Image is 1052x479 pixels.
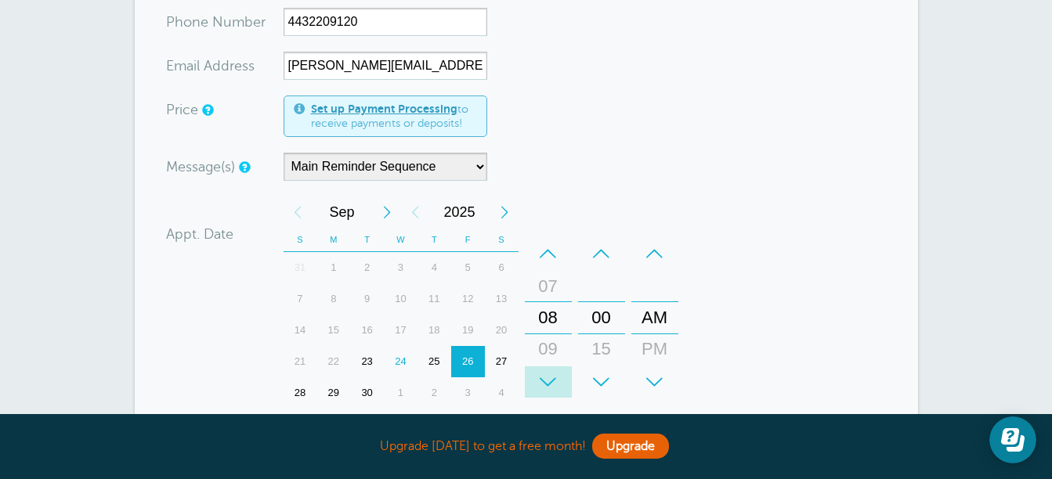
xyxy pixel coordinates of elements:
div: Wednesday, September 10 [384,283,418,315]
th: T [418,228,451,252]
div: 24 [384,346,418,377]
label: Price [166,103,198,117]
th: F [451,228,485,252]
span: Ema [166,59,193,73]
div: 5 [451,252,485,283]
div: 00 [583,302,620,333]
div: Friday, October 3 [451,377,485,409]
div: Sunday, September 14 [284,315,317,346]
div: Sunday, September 7 [284,283,317,315]
div: Next Year [490,196,519,228]
th: M [316,228,350,252]
div: Monday, September 29 [316,377,350,409]
div: 15 [583,333,620,365]
th: S [284,228,317,252]
a: Simple templates and custom messages will use the reminder schedule set under Settings > Reminder... [239,162,248,172]
div: Next Month [373,196,401,228]
div: 10 [530,365,567,396]
input: Optional [284,52,487,80]
div: Thursday, September 4 [418,252,451,283]
div: 30 [583,365,620,396]
span: to receive payments or deposits! [311,103,477,130]
div: Minutes [578,238,625,398]
div: Sunday, August 31 [284,252,317,283]
th: T [350,228,384,252]
div: 9 [350,283,384,315]
div: 22 [316,346,350,377]
div: 13 [485,283,519,315]
div: Previous Month [284,196,312,228]
div: 23 [350,346,384,377]
div: Tuesday, September 9 [350,283,384,315]
div: 6 [485,252,519,283]
div: 12 [451,283,485,315]
div: Wednesday, September 17 [384,315,418,346]
div: Hours [525,238,572,398]
div: 15 [316,315,350,346]
div: 6 [316,409,350,440]
span: Pho [166,15,192,29]
div: Saturday, September 20 [485,315,519,346]
div: 17 [384,315,418,346]
div: Friday, September 12 [451,283,485,315]
a: An optional price for the appointment. If you set a price, you can include a payment link in your... [202,105,211,115]
div: Thursday, September 25 [418,346,451,377]
div: 2 [418,377,451,409]
div: 14 [284,315,317,346]
div: 8 [316,283,350,315]
a: Set up Payment Processing [311,103,457,115]
div: PM [636,333,674,365]
span: ne Nu [192,15,232,29]
div: Tuesday, October 7 [350,409,384,440]
label: Appt. Date [166,227,233,241]
div: 8 [384,409,418,440]
div: Saturday, September 27 [485,346,519,377]
div: Saturday, September 6 [485,252,519,283]
div: 19 [451,315,485,346]
div: 4 [418,252,451,283]
div: 26 [451,346,485,377]
div: 3 [451,377,485,409]
div: 20 [485,315,519,346]
div: AM [636,302,674,333]
div: 09 [530,333,567,365]
div: 10 [451,409,485,440]
div: Saturday, October 4 [485,377,519,409]
th: W [384,228,418,252]
div: Tuesday, September 16 [350,315,384,346]
div: 9 [418,409,451,440]
span: il Add [193,59,230,73]
a: Upgrade [592,434,669,459]
div: Saturday, October 11 [485,409,519,440]
div: Saturday, September 13 [485,283,519,315]
span: 2025 [429,196,490,228]
div: mber [166,8,284,36]
div: 29 [316,377,350,409]
div: Sunday, September 21 [284,346,317,377]
div: Thursday, September 11 [418,283,451,315]
div: Monday, September 15 [316,315,350,346]
div: 25 [418,346,451,377]
div: 7 [284,283,317,315]
div: Tuesday, September 2 [350,252,384,283]
div: Tuesday, September 23 [350,346,384,377]
div: 27 [485,346,519,377]
div: 2 [350,252,384,283]
div: Monday, September 1 [316,252,350,283]
div: 08 [530,302,567,333]
div: Previous Year [401,196,429,228]
div: Thursday, October 9 [418,409,451,440]
div: Sunday, September 28 [284,377,317,409]
div: 1 [384,377,418,409]
div: Friday, September 5 [451,252,485,283]
div: Wednesday, October 1 [384,377,418,409]
div: Sunday, October 5 [284,409,317,440]
div: Thursday, September 18 [418,315,451,346]
div: Friday, September 26 [451,346,485,377]
div: 10 [384,283,418,315]
div: Friday, October 10 [451,409,485,440]
div: Monday, September 8 [316,283,350,315]
div: 07 [530,271,567,302]
div: 31 [284,252,317,283]
div: Thursday, October 2 [418,377,451,409]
